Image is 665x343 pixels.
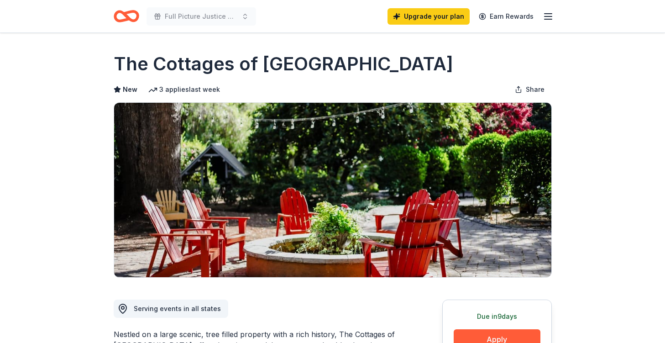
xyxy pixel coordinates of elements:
a: Home [114,5,139,27]
div: Due in 9 days [454,311,540,322]
a: Earn Rewards [473,8,539,25]
span: Share [526,84,545,95]
span: New [123,84,137,95]
a: Upgrade your plan [387,8,470,25]
span: Serving events in all states [134,305,221,312]
button: Full Picture Justice Gala [147,7,256,26]
div: 3 applies last week [148,84,220,95]
img: Image for The Cottages of Napa Valley [114,103,551,277]
span: Full Picture Justice Gala [165,11,238,22]
h1: The Cottages of [GEOGRAPHIC_DATA] [114,51,453,77]
button: Share [508,80,552,99]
